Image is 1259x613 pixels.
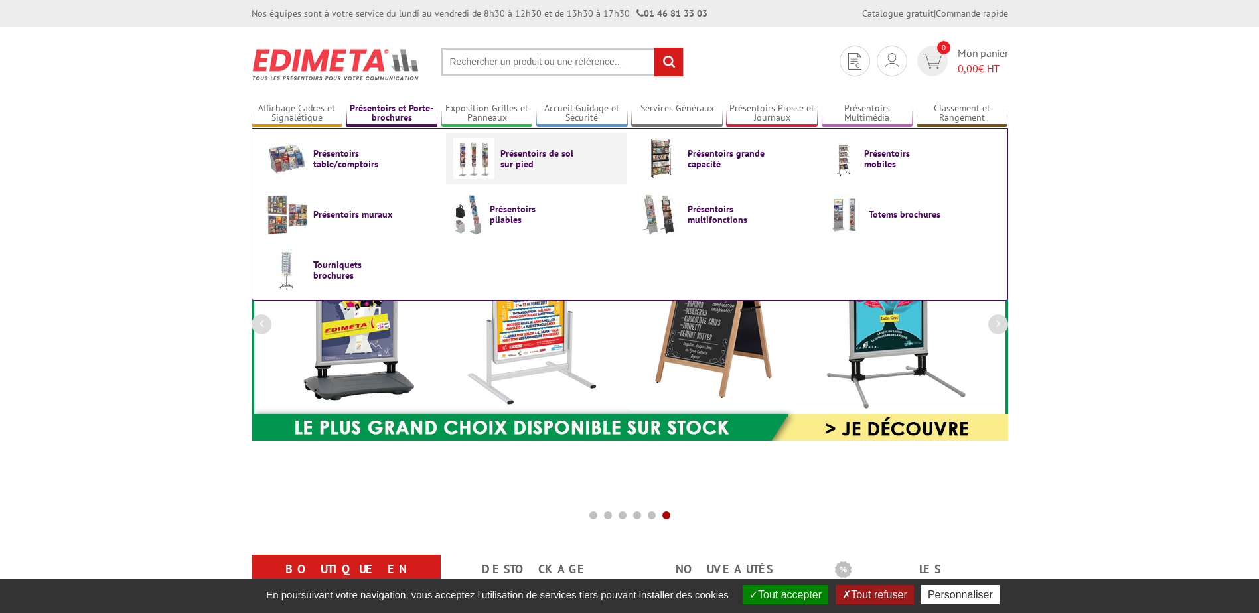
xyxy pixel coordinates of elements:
[654,48,683,76] input: rechercher
[636,7,707,19] strong: 01 46 81 33 03
[885,53,899,69] img: devis rapide
[822,103,913,125] a: Présentoirs Multimédia
[266,249,432,291] a: Tourniquets brochures
[835,557,992,605] a: Les promotions
[869,209,948,220] span: Totems brochures
[266,194,432,235] a: Présentoirs muraux
[726,103,818,125] a: Présentoirs Presse et Journaux
[743,585,828,604] button: Tout accepter
[441,48,684,76] input: Rechercher un produit ou une référence...
[835,557,1001,584] b: Les promotions
[266,249,307,291] img: Tourniquets brochures
[914,46,1008,76] a: devis rapide 0 Mon panier 0,00€ HT
[441,103,533,125] a: Exposition Grilles et Panneaux
[453,194,619,235] a: Présentoirs pliables
[937,41,950,54] span: 0
[936,7,1008,19] a: Commande rapide
[536,103,628,125] a: Accueil Guidage et Sécurité
[252,7,707,20] div: Nos équipes sont à votre service du lundi au vendredi de 8h30 à 12h30 et de 13h30 à 17h30
[828,194,863,235] img: Totems brochures
[252,103,343,125] a: Affichage Cadres et Signalétique
[828,138,858,179] img: Présentoirs mobiles
[313,148,393,169] span: Présentoirs table/comptoirs
[640,138,682,179] img: Présentoirs grande capacité
[346,103,438,125] a: Présentoirs et Porte-brochures
[958,46,1008,76] span: Mon panier
[836,585,913,604] button: Tout refuser
[453,194,484,235] img: Présentoirs pliables
[864,148,944,169] span: Présentoirs mobiles
[252,40,421,89] img: Présentoir, panneau, stand - Edimeta - PLV, affichage, mobilier bureau, entreprise
[640,194,806,235] a: Présentoirs multifonctions
[453,138,494,179] img: Présentoirs de sol sur pied
[313,209,393,220] span: Présentoirs muraux
[921,585,1000,604] button: Personnaliser (fenêtre modale)
[490,204,569,225] span: Présentoirs pliables
[828,138,994,179] a: Présentoirs mobiles
[862,7,1008,20] div: |
[266,194,307,235] img: Présentoirs muraux
[313,259,393,281] span: Tourniquets brochures
[828,194,994,235] a: Totems brochures
[862,7,934,19] a: Catalogue gratuit
[958,62,978,75] span: 0,00
[640,194,682,235] img: Présentoirs multifonctions
[266,138,432,179] a: Présentoirs table/comptoirs
[259,589,735,600] span: En poursuivant votre navigation, vous acceptez l'utilisation de services tiers pouvant installer ...
[457,557,614,581] a: Destockage
[631,103,723,125] a: Services Généraux
[453,138,619,179] a: Présentoirs de sol sur pied
[958,61,1008,76] span: € HT
[848,53,861,70] img: devis rapide
[646,557,803,581] a: nouveautés
[923,54,942,69] img: devis rapide
[500,148,580,169] span: Présentoirs de sol sur pied
[640,138,806,179] a: Présentoirs grande capacité
[688,148,767,169] span: Présentoirs grande capacité
[266,138,307,179] img: Présentoirs table/comptoirs
[917,103,1008,125] a: Classement et Rangement
[688,204,767,225] span: Présentoirs multifonctions
[267,557,425,605] a: Boutique en ligne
